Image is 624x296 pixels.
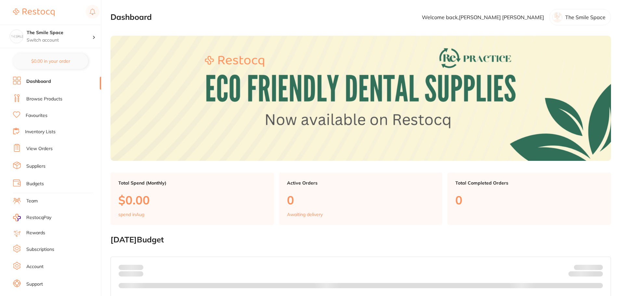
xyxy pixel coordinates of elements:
[279,173,443,225] a: Active Orders0Awaiting delivery
[118,180,266,186] p: Total Spend (Monthly)
[568,270,603,278] p: Remaining:
[26,246,54,253] a: Subscriptions
[455,193,603,207] p: 0
[591,272,603,278] strong: $0.00
[26,181,44,187] a: Budgets
[26,281,43,288] a: Support
[26,230,45,236] a: Rewards
[287,180,435,186] p: Active Orders
[13,53,88,69] button: $0.00 in your order
[13,5,55,20] a: Restocq Logo
[565,14,605,20] p: The Smile Space
[287,212,323,217] p: Awaiting delivery
[119,270,143,278] p: month
[25,129,56,135] a: Inventory Lists
[110,235,611,244] h2: [DATE] Budget
[13,214,51,221] a: RestocqPay
[110,173,274,225] a: Total Spend (Monthly)$0.00spend inAug
[10,30,23,43] img: The Smile Space
[119,265,143,270] p: Spent:
[26,112,47,119] a: Favourites
[118,193,266,207] p: $0.00
[590,264,603,270] strong: $NaN
[13,214,21,221] img: RestocqPay
[27,37,92,44] p: Switch account
[455,180,603,186] p: Total Completed Orders
[26,264,44,270] a: Account
[26,198,38,204] a: Team
[26,214,51,221] span: RestocqPay
[574,265,603,270] p: Budget:
[422,14,544,20] p: Welcome back, [PERSON_NAME] [PERSON_NAME]
[26,146,53,152] a: View Orders
[132,264,143,270] strong: $0.00
[26,163,45,170] a: Suppliers
[287,193,435,207] p: 0
[448,173,611,225] a: Total Completed Orders0
[26,78,51,85] a: Dashboard
[13,8,55,16] img: Restocq Logo
[110,13,152,22] h2: Dashboard
[118,212,144,217] p: spend in Aug
[27,30,92,36] h4: The Smile Space
[26,96,62,102] a: Browse Products
[110,36,611,161] img: Dashboard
